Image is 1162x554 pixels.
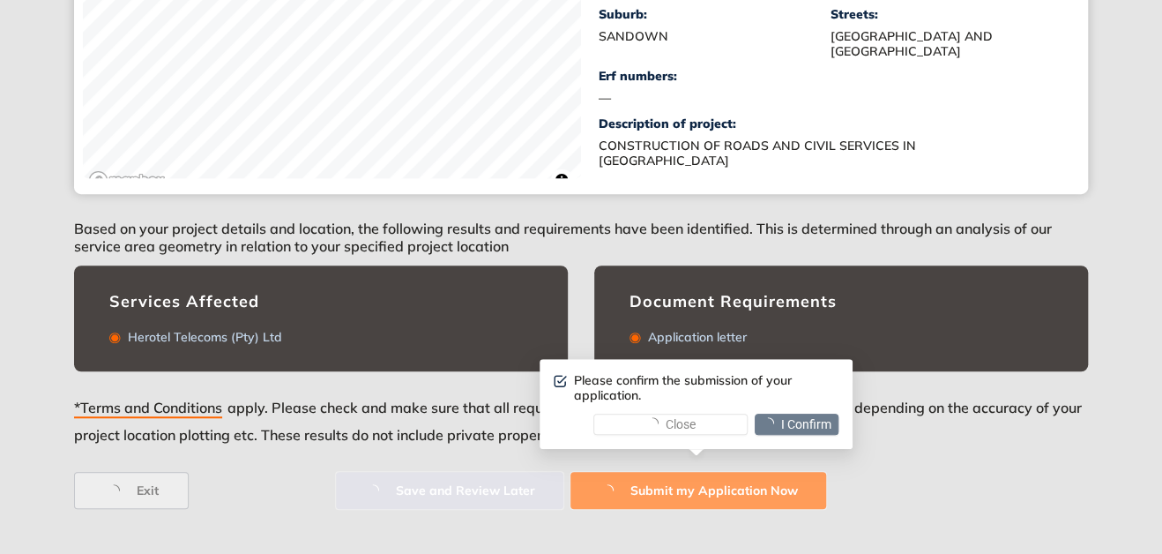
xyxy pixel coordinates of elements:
div: Description of project: [599,116,1061,131]
div: Application letter [641,330,747,345]
span: I Confirm [781,415,831,434]
div: — [599,91,831,106]
span: loading [599,484,630,497]
button: Close [593,414,748,435]
div: Document Requirements [629,292,1053,311]
button: *Terms and Conditions [74,393,227,424]
span: Submit my Application Now [630,481,798,500]
div: Herotel Telecoms (Pty) Ltd [121,330,282,345]
span: Toggle attribution [556,170,567,190]
button: I Confirm [755,414,838,435]
span: *Terms and Conditions [74,400,222,418]
div: Erf numbers: [599,69,831,84]
div: [GEOGRAPHIC_DATA] AND [GEOGRAPHIC_DATA] [831,29,1062,59]
button: Exit [74,472,189,509]
div: Suburb: [599,7,831,22]
div: Streets: [831,7,1062,22]
div: Please confirm the submission of your application. [574,373,838,403]
div: SANDOWN [599,29,831,44]
button: Submit my Application Now [570,472,826,509]
span: Close [666,415,696,434]
div: Based on your project details and location, the following results and requirements have been iden... [74,194,1088,265]
span: Exit [137,481,159,500]
span: loading [646,417,666,430]
span: loading [762,417,781,430]
span: loading [105,484,137,497]
div: Services Affected [109,292,533,311]
a: Mapbox logo [88,170,166,191]
div: CONSTRUCTION OF ROADS AND CIVIL SERVICES IN [GEOGRAPHIC_DATA] [599,138,1039,168]
div: apply. Please check and make sure that all requirements have been met. Deviations may occur depen... [74,393,1088,472]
